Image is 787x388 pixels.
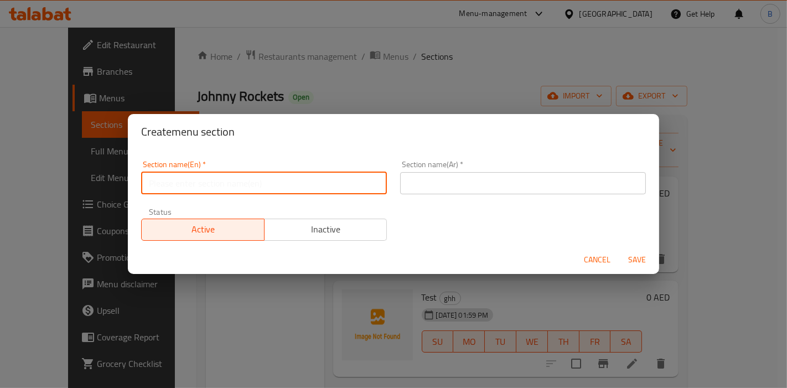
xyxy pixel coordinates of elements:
button: Cancel [579,250,615,270]
span: Cancel [584,253,610,267]
h2: Create menu section [141,123,646,141]
input: Please enter section name(ar) [400,172,646,194]
input: Please enter section name(en) [141,172,387,194]
span: Inactive [269,221,383,237]
button: Inactive [264,219,387,241]
button: Active [141,219,265,241]
span: Save [624,253,650,267]
button: Save [619,250,655,270]
span: Active [146,221,260,237]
